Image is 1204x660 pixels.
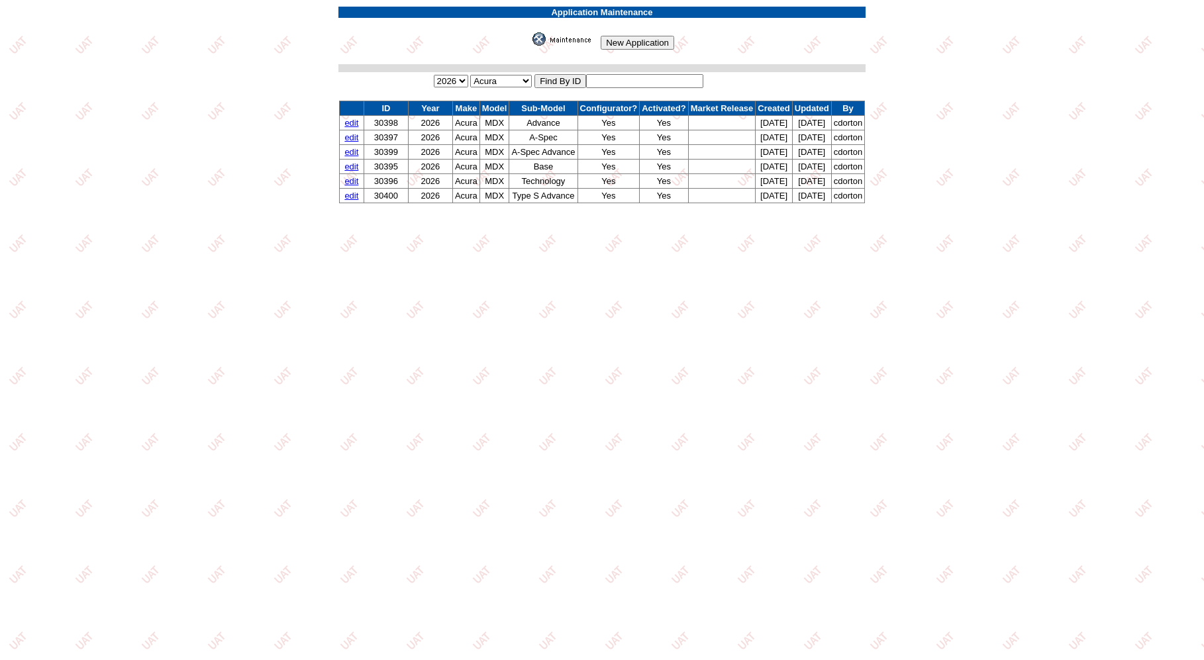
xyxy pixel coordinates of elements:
[344,118,358,128] a: edit
[452,101,479,116] td: Make
[792,101,831,116] td: Updated
[479,189,509,203] td: MDX
[756,160,792,174] td: [DATE]
[479,101,509,116] td: Model
[831,189,864,203] td: cdorton
[364,145,408,160] td: 30399
[640,145,688,160] td: Yes
[577,130,640,145] td: Yes
[640,101,688,116] td: Activated?
[577,101,640,116] td: Configurator?
[577,189,640,203] td: Yes
[577,174,640,189] td: Yes
[364,174,408,189] td: 30396
[640,174,688,189] td: Yes
[831,160,864,174] td: cdorton
[452,160,479,174] td: Acura
[640,116,688,130] td: Yes
[756,174,792,189] td: [DATE]
[756,116,792,130] td: [DATE]
[452,130,479,145] td: Acura
[756,189,792,203] td: [DATE]
[408,130,452,145] td: 2026
[364,160,408,174] td: 30395
[364,130,408,145] td: 30397
[640,160,688,174] td: Yes
[408,101,452,116] td: Year
[344,176,358,186] a: edit
[792,130,831,145] td: [DATE]
[831,174,864,189] td: cdorton
[479,174,509,189] td: MDX
[577,145,640,160] td: Yes
[509,130,577,145] td: A-Spec
[509,189,577,203] td: Type S Advance
[344,191,358,201] a: edit
[364,189,408,203] td: 30400
[452,116,479,130] td: Acura
[532,32,599,46] img: maint.gif
[577,116,640,130] td: Yes
[344,147,358,157] a: edit
[509,174,577,189] td: Technology
[509,145,577,160] td: A-Spec Advance
[452,189,479,203] td: Acura
[792,160,831,174] td: [DATE]
[792,174,831,189] td: [DATE]
[831,130,864,145] td: cdorton
[509,101,577,116] td: Sub-Model
[792,189,831,203] td: [DATE]
[601,36,674,50] input: New Application
[338,7,866,18] td: Application Maintenance
[688,101,756,116] td: Market Release
[831,116,864,130] td: cdorton
[479,116,509,130] td: MDX
[408,160,452,174] td: 2026
[509,160,577,174] td: Base
[577,160,640,174] td: Yes
[408,174,452,189] td: 2026
[756,145,792,160] td: [DATE]
[408,189,452,203] td: 2026
[831,101,864,116] td: By
[792,145,831,160] td: [DATE]
[344,132,358,142] a: edit
[364,101,408,116] td: ID
[452,145,479,160] td: Acura
[792,116,831,130] td: [DATE]
[408,116,452,130] td: 2026
[534,74,586,88] input: Find By ID
[479,130,509,145] td: MDX
[452,174,479,189] td: Acura
[364,116,408,130] td: 30398
[479,145,509,160] td: MDX
[479,160,509,174] td: MDX
[509,116,577,130] td: Advance
[344,162,358,171] a: edit
[756,130,792,145] td: [DATE]
[831,145,864,160] td: cdorton
[640,130,688,145] td: Yes
[756,101,792,116] td: Created
[640,189,688,203] td: Yes
[408,145,452,160] td: 2026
